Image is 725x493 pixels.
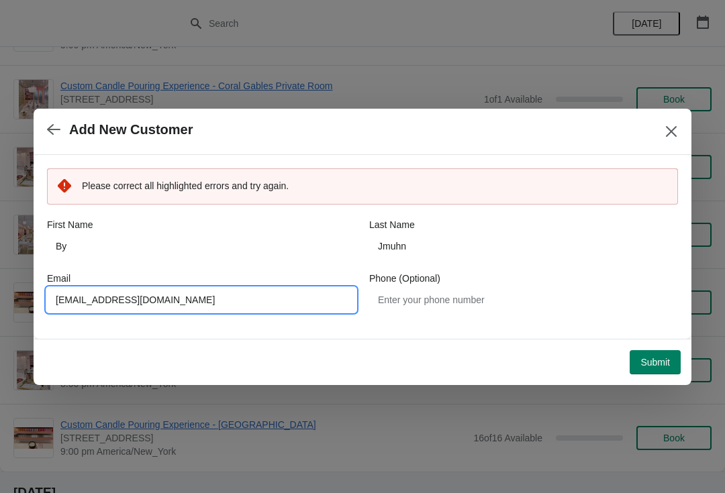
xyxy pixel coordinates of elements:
[640,357,670,368] span: Submit
[369,272,440,285] label: Phone (Optional)
[47,218,93,231] label: First Name
[630,350,681,374] button: Submit
[47,272,70,285] label: Email
[47,234,356,258] input: John
[82,179,667,193] p: Please correct all highlighted errors and try again.
[369,218,415,231] label: Last Name
[47,288,356,312] input: Enter your email
[69,122,193,138] h2: Add New Customer
[369,234,678,258] input: Smith
[369,288,678,312] input: Enter your phone number
[659,119,683,144] button: Close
